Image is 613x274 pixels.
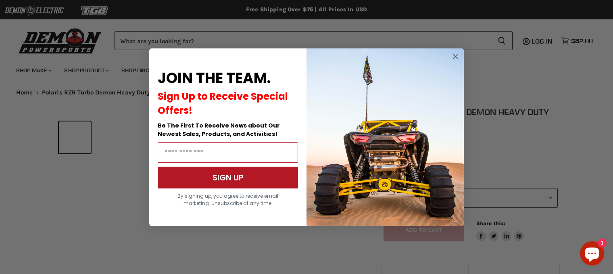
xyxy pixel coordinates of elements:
span: Be The First To Receive News about Our Newest Sales, Products, and Activities! [158,121,280,138]
span: Sign Up to Receive Special Offers! [158,90,288,117]
button: Close dialog [450,52,461,62]
span: By signing up, you agree to receive email marketing. Unsubscribe at any time. [177,192,278,207]
span: JOIN THE TEAM. [158,68,271,88]
input: Email Address [158,142,298,163]
img: a9095488-b6e7-41ba-879d-588abfab540b.jpeg [306,48,464,226]
inbox-online-store-chat: Shopify online store chat [578,241,607,268]
button: SIGN UP [158,167,298,188]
